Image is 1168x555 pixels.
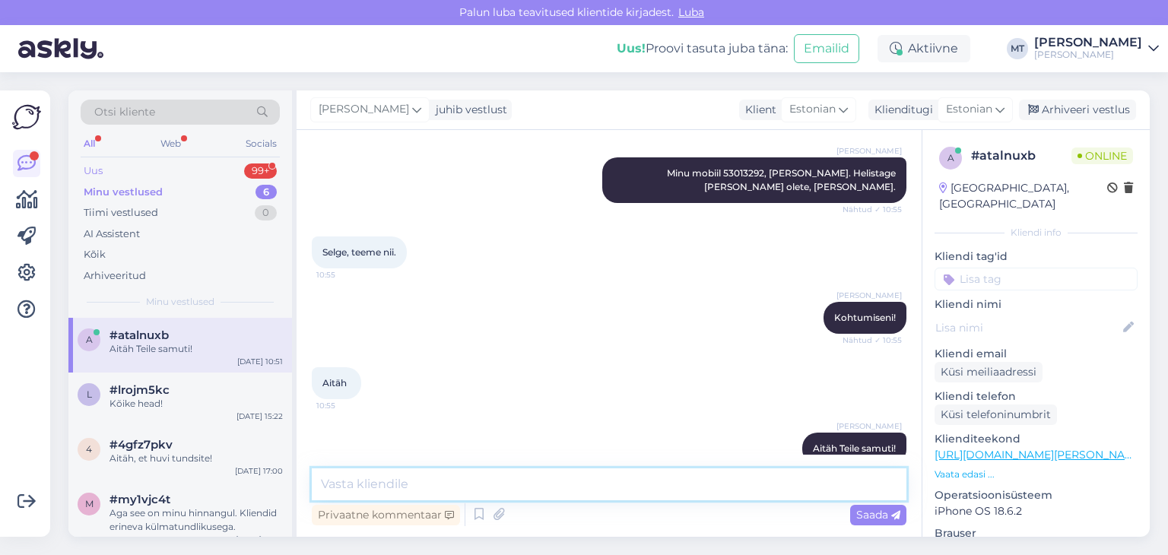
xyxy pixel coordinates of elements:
a: [PERSON_NAME][PERSON_NAME] [1034,36,1159,61]
span: Kohtumiseni! [834,312,896,323]
span: Minu vestlused [146,295,214,309]
span: a [86,334,93,345]
div: Uus [84,163,103,179]
span: Aitäh Teile samuti! [813,442,896,454]
span: Online [1071,147,1133,164]
div: Minu vestlused [84,185,163,200]
div: 0 [255,205,277,220]
span: [PERSON_NAME] [836,420,902,432]
p: Operatsioonisüsteem [935,487,1138,503]
p: Klienditeekond [935,431,1138,447]
div: Aitäh Teile samuti! [109,342,283,356]
div: [PERSON_NAME] [1034,36,1142,49]
span: Minu mobiil 53013292, [PERSON_NAME]. Helistage [PERSON_NAME] olete, [PERSON_NAME]. [667,167,898,192]
div: 99+ [244,163,277,179]
div: Proovi tasuta juba täna: [617,40,788,58]
div: All [81,134,98,154]
div: Kliendi info [935,226,1138,239]
span: Estonian [789,101,836,118]
div: [GEOGRAPHIC_DATA], [GEOGRAPHIC_DATA] [939,180,1107,212]
p: Kliendi tag'id [935,249,1138,265]
p: Vaata edasi ... [935,468,1138,481]
div: 6 [255,185,277,200]
span: #atalnuxb [109,328,169,342]
div: [DATE] 17:00 [235,465,283,477]
div: Kõike head! [109,397,283,411]
div: AI Assistent [84,227,140,242]
img: Askly Logo [12,103,41,132]
input: Lisa nimi [935,319,1120,336]
div: Klienditugi [868,102,933,118]
p: Brauser [935,525,1138,541]
span: Aitäh [322,377,347,388]
span: Nähtud ✓ 10:55 [843,335,902,346]
span: Saada [856,508,900,522]
span: [PERSON_NAME] [319,101,409,118]
p: Kliendi nimi [935,297,1138,312]
div: Küsi meiliaadressi [935,362,1043,382]
span: l [87,388,92,400]
div: # atalnuxb [971,147,1071,165]
b: Uus! [617,41,646,55]
div: MT [1007,38,1028,59]
div: Arhiveeritud [84,268,146,284]
div: [DATE] 14:28 [236,534,283,545]
span: #4gfz7pkv [109,438,173,452]
span: m [85,498,94,509]
span: #lrojm5kc [109,383,170,397]
span: Luba [674,5,709,19]
span: [PERSON_NAME] [836,290,902,301]
div: Aitäh, et huvi tundsite! [109,452,283,465]
p: Kliendi telefon [935,388,1138,404]
input: Lisa tag [935,268,1138,290]
div: Klient [739,102,776,118]
div: Socials [243,134,280,154]
div: Arhiveeri vestlus [1019,100,1136,120]
span: Otsi kliente [94,104,155,120]
div: [DATE] 15:22 [236,411,283,422]
span: 10:55 [316,400,373,411]
div: [DATE] 10:51 [237,356,283,367]
div: Aktiivne [878,35,970,62]
span: Nähtud ✓ 10:55 [843,204,902,215]
span: #my1vjc4t [109,493,170,506]
span: 4 [86,443,92,455]
div: [PERSON_NAME] [1034,49,1142,61]
a: [URL][DOMAIN_NAME][PERSON_NAME] [935,448,1144,461]
span: 10:55 [316,269,373,281]
button: Emailid [794,34,859,63]
p: Kliendi email [935,346,1138,362]
span: Estonian [946,101,992,118]
div: juhib vestlust [430,102,507,118]
p: iPhone OS 18.6.2 [935,503,1138,519]
div: Kõik [84,247,106,262]
div: Küsi telefoninumbrit [935,404,1057,425]
div: Privaatne kommentaar [312,505,460,525]
span: Selge, teeme nii. [322,246,396,258]
div: Aga see on minu hinnangul. Kliendid erineva külmatundlikusega. [109,506,283,534]
span: [PERSON_NAME] [836,145,902,157]
div: Tiimi vestlused [84,205,158,220]
div: Web [157,134,184,154]
span: a [947,152,954,163]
